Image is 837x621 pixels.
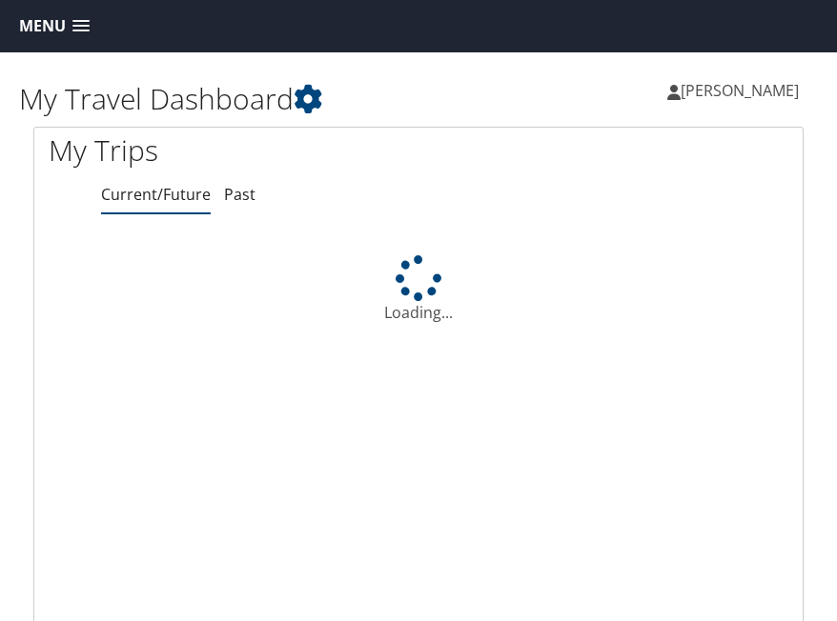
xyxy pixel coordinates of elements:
span: Menu [19,17,66,35]
div: Loading... [34,255,803,324]
a: Current/Future [101,184,211,205]
a: [PERSON_NAME] [667,62,818,119]
a: Past [224,184,255,205]
span: [PERSON_NAME] [681,80,799,101]
h1: My Trips [49,130,404,170]
a: Menu [10,10,99,42]
h1: My Travel Dashboard [19,79,418,119]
